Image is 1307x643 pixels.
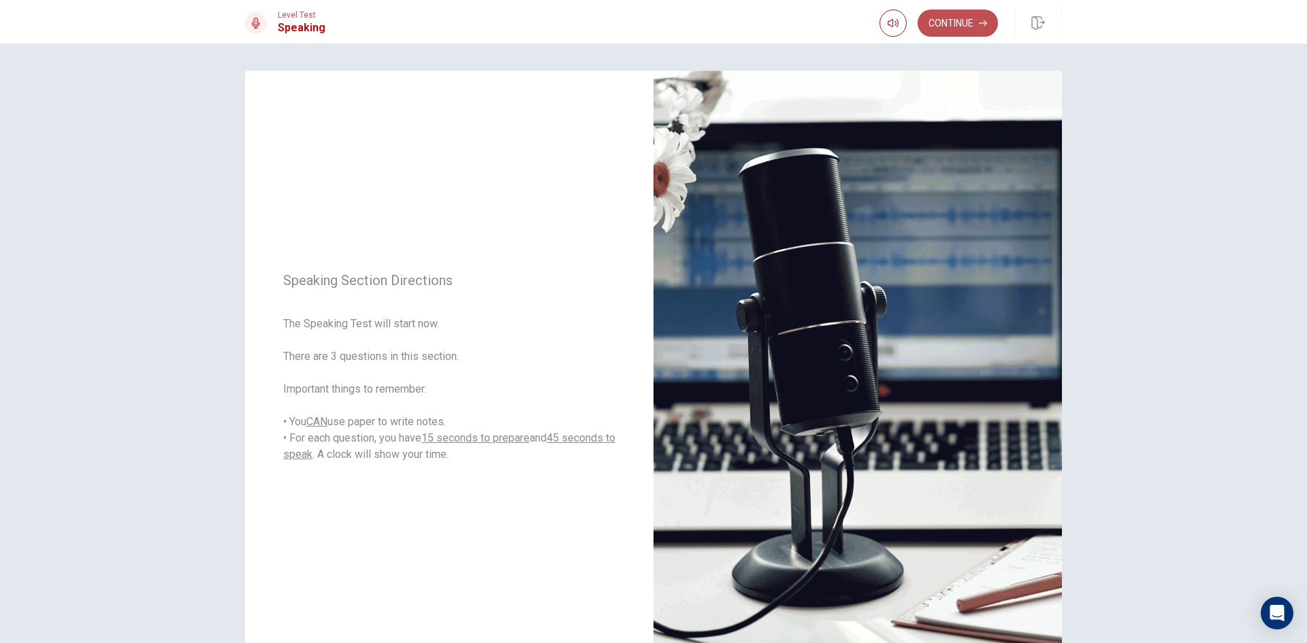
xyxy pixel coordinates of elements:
[283,272,615,288] span: Speaking Section Directions
[421,431,530,444] u: 15 seconds to prepare
[1261,597,1293,629] div: Open Intercom Messenger
[306,415,327,428] u: CAN
[283,316,615,463] span: The Speaking Test will start now. There are 3 questions in this section. Important things to reme...
[918,10,998,37] button: Continue
[278,10,325,20] span: Level Test
[278,20,325,36] h1: Speaking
